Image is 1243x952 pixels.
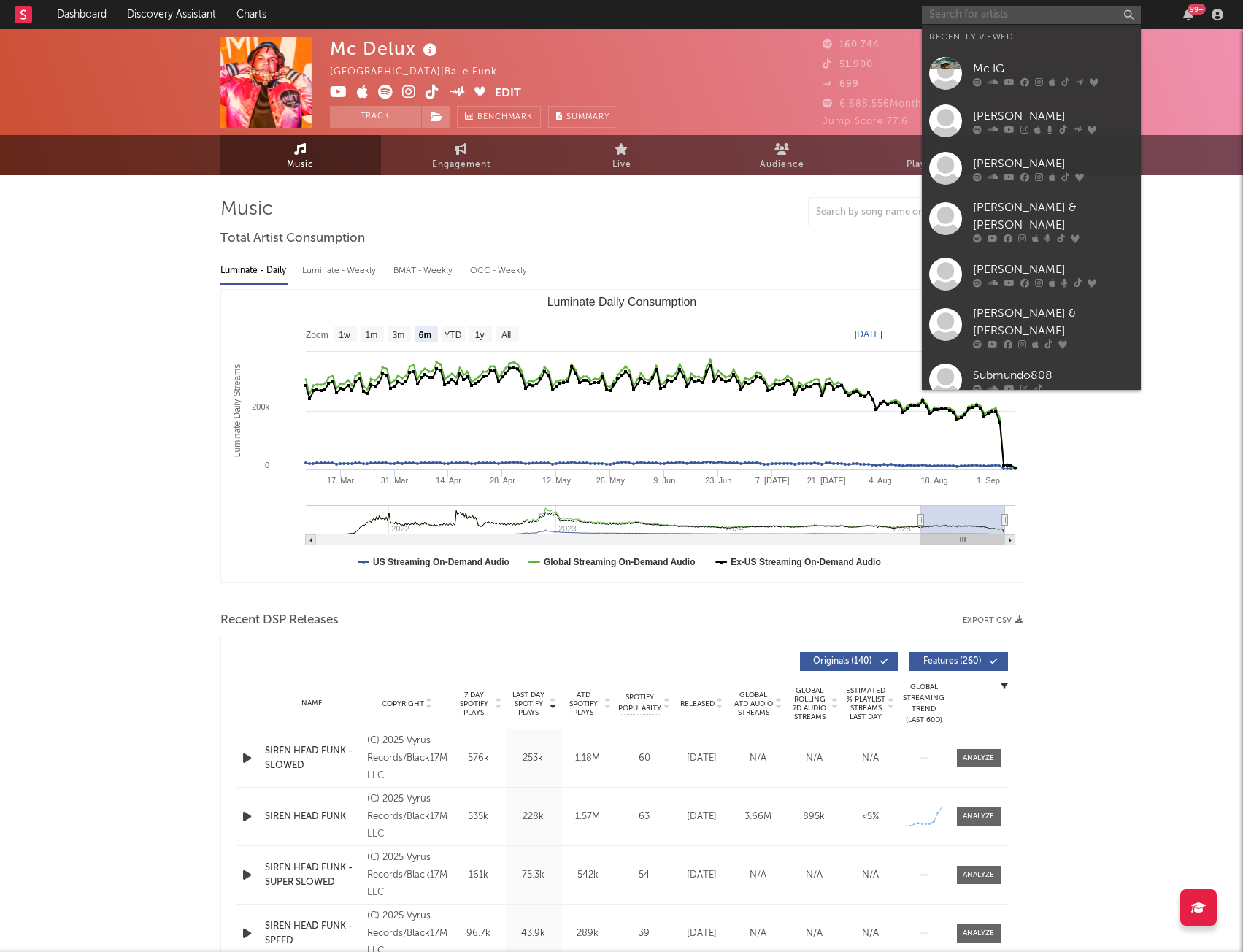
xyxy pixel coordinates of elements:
[973,261,1134,278] div: [PERSON_NAME]
[823,80,859,89] span: 699
[755,476,789,485] text: 7. [DATE]
[922,6,1141,24] input: Search for artists
[392,330,404,340] text: 3m
[330,64,514,81] div: [GEOGRAPHIC_DATA] | Baile Funk
[973,155,1134,172] div: [PERSON_NAME]
[619,810,670,824] div: 63
[220,258,288,283] div: Luminate - Daily
[509,926,557,941] div: 43.9k
[393,258,455,283] div: BMAT - Weekly
[477,109,533,126] span: Benchmark
[220,230,365,247] span: Total Artist Consumption
[265,861,361,889] div: SIREN HEAD FUNK - SUPER SLOWED
[922,356,1141,404] a: Submundo808
[265,744,361,772] a: SIREN HEAD FUNK - SLOWED
[287,156,314,174] span: Music
[823,60,873,69] span: 51.900
[619,868,670,883] div: 54
[619,926,670,941] div: 39
[548,106,617,128] button: Summary
[265,810,361,824] a: SIREN HEAD FUNK
[846,810,895,824] div: <5%
[920,476,947,485] text: 18. Aug
[790,810,839,824] div: 895k
[973,199,1134,234] div: [PERSON_NAME] & [PERSON_NAME]
[922,250,1141,298] a: [PERSON_NAME]
[869,476,891,485] text: 4. Aug
[339,330,350,340] text: 1w
[444,330,461,340] text: YTD
[863,135,1023,175] a: Playlists/Charts
[547,296,696,308] text: Luminate Daily Consumption
[973,60,1134,77] div: Mc IG
[252,402,269,411] text: 200k
[677,810,726,824] div: [DATE]
[265,919,361,948] div: SIREN HEAD FUNK - SPEED
[677,868,726,883] div: [DATE]
[457,106,541,128] a: Benchmark
[509,810,557,824] div: 228k
[264,461,269,469] text: 0
[973,366,1134,384] div: Submundo808
[731,557,881,567] text: Ex-US Streaming On-Demand Audio
[455,751,502,766] div: 576k
[809,207,963,218] input: Search by song name or URL
[677,926,726,941] div: [DATE]
[790,926,839,941] div: N/A
[734,751,782,766] div: N/A
[846,868,895,883] div: N/A
[373,557,509,567] text: US Streaming On-Demand Audio
[564,691,603,717] span: ATD Spotify Plays
[381,135,542,175] a: Engagement
[963,616,1023,625] button: Export CSV
[855,329,882,339] text: [DATE]
[542,476,571,485] text: 12. May
[365,330,377,340] text: 1m
[909,652,1008,671] button: Features(260)
[846,686,886,721] span: Estimated % Playlist Streams Last Day
[509,751,557,766] div: 253k
[619,751,670,766] div: 60
[367,849,447,902] div: (C) 2025 Vyrus Records/Black17Media, LLC.
[302,258,379,283] div: Luminate - Weekly
[809,657,877,666] span: Originals ( 140 )
[734,691,774,717] span: Global ATD Audio Streams
[790,868,839,883] div: N/A
[455,810,502,824] div: 535k
[382,699,424,708] span: Copyright
[922,192,1141,250] a: [PERSON_NAME] & [PERSON_NAME]
[807,476,845,485] text: 21. [DATE]
[330,37,441,61] div: Mc Delux
[509,868,557,883] div: 75.3k
[902,682,946,726] div: Global Streaming Trend (Last 60D)
[653,476,675,485] text: 9. Jun
[922,97,1141,145] a: [PERSON_NAME]
[919,657,986,666] span: Features ( 260 )
[977,476,1000,485] text: 1. Sep
[367,791,447,843] div: (C) 2025 Vyrus Records/Black17Media, LLC.
[790,751,839,766] div: N/A
[734,926,782,941] div: N/A
[489,476,515,485] text: 28. Apr
[702,135,863,175] a: Audience
[823,117,908,126] span: Jump Score: 77.6
[220,135,381,175] a: Music
[907,156,979,174] span: Playlists/Charts
[760,156,804,174] span: Audience
[846,751,895,766] div: N/A
[612,156,631,174] span: Live
[509,691,548,717] span: Last Day Spotify Plays
[922,145,1141,192] a: [PERSON_NAME]
[220,612,339,629] span: Recent DSP Releases
[846,926,895,941] div: N/A
[542,135,702,175] a: Live
[680,699,715,708] span: Released
[564,810,612,824] div: 1.57M
[929,28,1134,46] div: Recently Viewed
[221,290,1023,582] svg: Luminate Daily Consumption
[330,106,421,128] button: Track
[367,732,447,785] div: (C) 2025 Vyrus Records/Black17Media, LLC.
[922,50,1141,97] a: Mc IG
[734,810,782,824] div: 3.66M
[306,330,328,340] text: Zoom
